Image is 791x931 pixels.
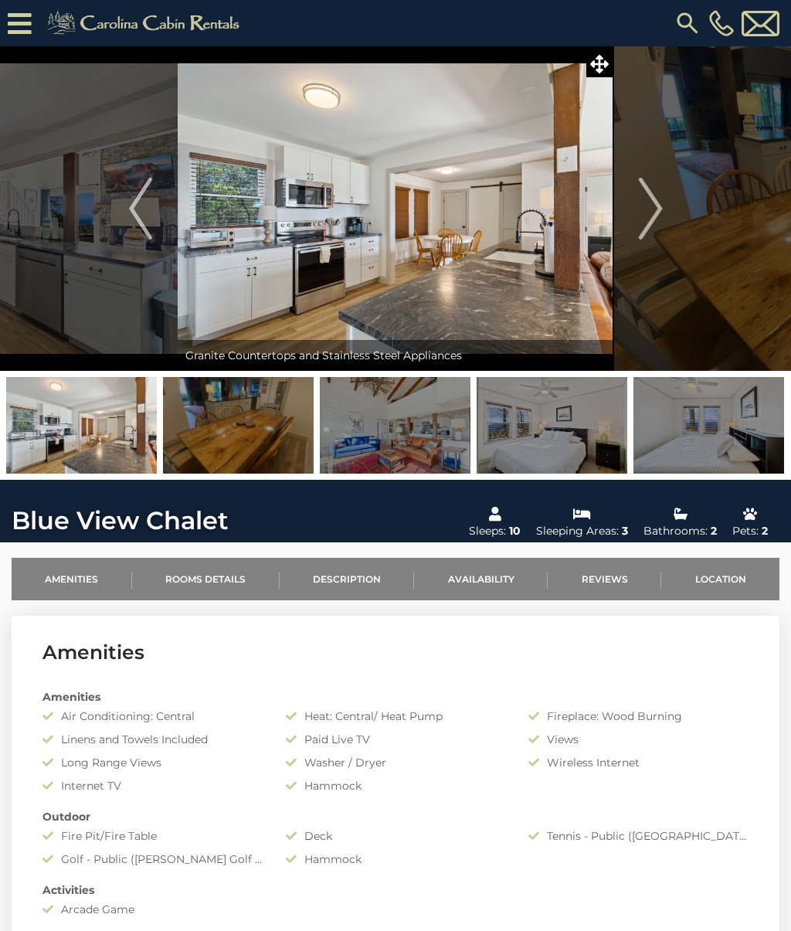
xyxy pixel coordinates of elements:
img: 165669196 [320,377,470,474]
div: Granite Countertops and Stainless Steel Appliances [178,340,613,371]
div: Fire Pit/Fire Table [31,828,274,844]
div: Washer / Dryer [274,755,518,770]
div: Hammock [274,778,518,793]
div: Hammock [274,851,518,867]
a: Rooms Details [132,558,280,600]
a: Location [661,558,779,600]
img: 165669206 [633,377,784,474]
div: Linens and Towels Included [31,732,274,747]
div: Golf - Public ([PERSON_NAME] Golf Club) [31,851,274,867]
a: Reviews [548,558,661,600]
div: Fireplace: Wood Burning [517,708,760,724]
div: Internet TV [31,778,274,793]
div: Outdoor [31,809,760,824]
div: Paid Live TV [274,732,518,747]
img: 165669205 [477,377,627,474]
div: Activities [31,882,760,898]
a: [PHONE_NUMBER] [705,10,738,36]
img: search-regular.svg [674,9,701,37]
div: Tennis - Public ([GEOGRAPHIC_DATA]) [517,828,760,844]
div: Long Range Views [31,755,274,770]
div: Arcade Game [31,902,274,917]
img: 168990619 [163,377,314,474]
div: Amenities [31,689,760,705]
img: arrow [639,178,662,240]
div: Deck [274,828,518,844]
div: Heat: Central/ Heat Pump [274,708,518,724]
a: Description [280,558,415,600]
a: Availability [414,558,548,600]
div: Views [517,732,760,747]
div: Wireless Internet [517,755,760,770]
img: 165669197 [6,377,157,474]
h3: Amenities [42,639,749,666]
button: Previous [104,46,178,371]
img: arrow [129,178,152,240]
img: Khaki-logo.png [39,8,253,39]
div: Air Conditioning: Central [31,708,274,724]
button: Next [613,46,688,371]
a: Amenities [12,558,132,600]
